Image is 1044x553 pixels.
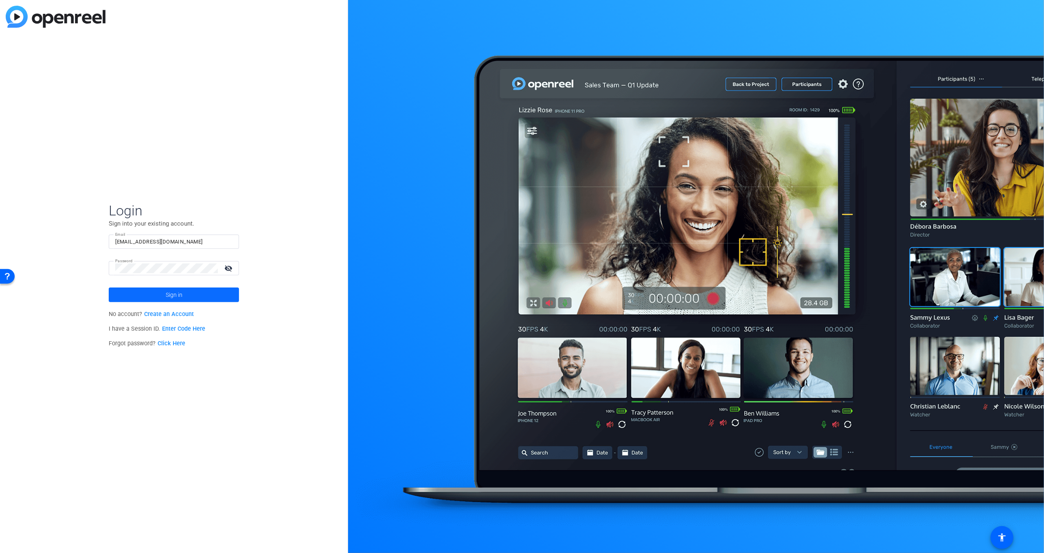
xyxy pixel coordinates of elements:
[109,202,239,219] span: Login
[115,259,133,263] mat-label: Password
[109,219,239,228] p: Sign into your existing account.
[109,325,205,332] span: I have a Session ID.
[166,285,182,305] span: Sign in
[115,233,125,237] mat-label: Email
[997,533,1007,542] mat-icon: accessibility
[162,325,205,332] a: Enter Code Here
[219,262,239,274] mat-icon: visibility_off
[144,311,194,318] a: Create an Account
[109,340,185,347] span: Forgot password?
[6,6,105,28] img: blue-gradient.svg
[115,237,232,247] input: Enter Email Address
[109,311,194,318] span: No account?
[109,287,239,302] button: Sign in
[158,340,185,347] a: Click Here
